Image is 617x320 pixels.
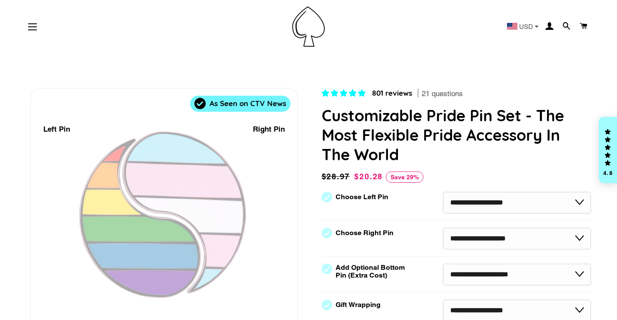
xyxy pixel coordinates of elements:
[322,171,352,183] span: $28.97
[336,301,381,309] label: Gift Wrapping
[322,106,591,164] h1: Customizable Pride Pin Set - The Most Flexible Pride Accessory In The World
[372,88,412,97] span: 801 reviews
[322,89,368,97] span: 4.83 stars
[336,193,388,201] label: Choose Left Pin
[336,264,408,279] label: Add Optional Bottom Pin (Extra Cost)
[386,171,423,183] span: Save 29%
[354,172,383,181] span: $20.28
[336,229,394,237] label: Choose Right Pin
[599,117,617,184] div: Click to open Judge.me floating reviews tab
[253,123,285,135] div: Right Pin
[603,170,613,176] div: 4.8
[422,89,463,99] span: 21 questions
[519,23,533,30] span: USD
[292,6,325,47] img: Pin-Ace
